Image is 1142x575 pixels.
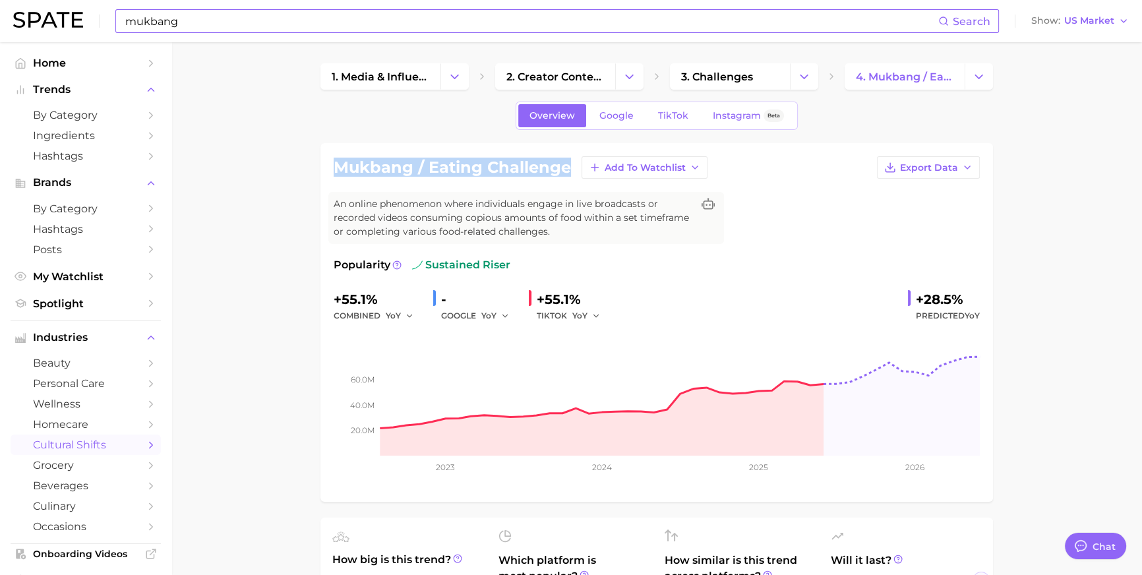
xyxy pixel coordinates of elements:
span: 3. challenges [681,71,753,83]
div: GOOGLE [441,308,518,324]
a: occasions [11,516,161,537]
span: Google [599,110,634,121]
a: Hashtags [11,219,161,239]
button: Export Data [877,156,980,179]
span: Hashtags [33,150,138,162]
span: US Market [1064,17,1114,24]
a: TikTok [647,104,700,127]
span: beauty [33,357,138,369]
a: Hashtags [11,146,161,166]
div: TIKTOK [537,308,609,324]
span: sustained riser [412,257,510,273]
span: Hashtags [33,223,138,235]
div: +55.1% [537,289,609,310]
button: Change Category [440,63,469,90]
button: Trends [11,80,161,100]
button: Change Category [965,63,993,90]
a: My Watchlist [11,266,161,287]
a: cultural shifts [11,435,161,455]
tspan: 2025 [749,462,768,472]
span: by Category [33,202,138,215]
div: - [441,289,518,310]
span: TikTok [658,110,688,121]
span: Home [33,57,138,69]
button: Change Category [790,63,818,90]
tspan: 2026 [905,462,924,472]
button: Industries [11,328,161,348]
a: grocery [11,455,161,475]
a: Overview [518,104,586,127]
a: 3. challenges [670,63,790,90]
span: Spotlight [33,297,138,310]
span: by Category [33,109,138,121]
span: culinary [33,500,138,512]
div: +55.1% [334,289,423,310]
a: Google [588,104,645,127]
span: personal care [33,377,138,390]
button: Brands [11,173,161,193]
a: culinary [11,496,161,516]
span: YoY [481,310,496,321]
div: +28.5% [916,289,980,310]
button: Add to Watchlist [582,156,707,179]
a: Onboarding Videos [11,544,161,564]
a: wellness [11,394,161,414]
a: Spotlight [11,293,161,314]
span: YoY [965,311,980,320]
span: My Watchlist [33,270,138,283]
button: YoY [481,308,510,324]
img: sustained riser [412,260,423,270]
span: Trends [33,84,138,96]
span: Brands [33,177,138,189]
span: Show [1031,17,1060,24]
span: cultural shifts [33,439,138,451]
img: SPATE [13,12,83,28]
span: YoY [386,310,401,321]
div: combined [334,308,423,324]
a: 1. media & influencers [320,63,440,90]
span: homecare [33,418,138,431]
tspan: 2023 [436,462,455,472]
span: An online phenomenon where individuals engage in live broadcasts or recorded videos consuming cop... [334,197,692,239]
a: beverages [11,475,161,496]
a: Home [11,53,161,73]
h1: mukbang / eating challenge [334,160,571,175]
span: Overview [529,110,575,121]
a: beauty [11,353,161,373]
button: ShowUS Market [1028,13,1132,30]
span: Industries [33,332,138,344]
span: Popularity [334,257,390,273]
span: 4. mukbang / eating challenge [856,71,953,83]
a: InstagramBeta [702,104,795,127]
tspan: 2024 [592,462,612,472]
span: Export Data [900,162,958,173]
span: beverages [33,479,138,492]
span: YoY [572,310,587,321]
button: YoY [572,308,601,324]
span: occasions [33,520,138,533]
a: 2. creator content [495,63,615,90]
a: by Category [11,198,161,219]
a: Posts [11,239,161,260]
span: grocery [33,459,138,471]
span: Posts [33,243,138,256]
span: Onboarding Videos [33,548,138,560]
span: Add to Watchlist [605,162,686,173]
a: personal care [11,373,161,394]
button: Change Category [615,63,644,90]
a: 4. mukbang / eating challenge [845,63,965,90]
span: 1. media & influencers [332,71,429,83]
span: Search [953,15,990,28]
input: Search here for a brand, industry, or ingredient [124,10,938,32]
button: YoY [386,308,414,324]
span: Ingredients [33,129,138,142]
a: by Category [11,105,161,125]
span: Predicted [916,308,980,324]
span: 2. creator content [506,71,604,83]
a: homecare [11,414,161,435]
span: wellness [33,398,138,410]
a: Ingredients [11,125,161,146]
span: Beta [767,110,780,121]
span: Instagram [713,110,761,121]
